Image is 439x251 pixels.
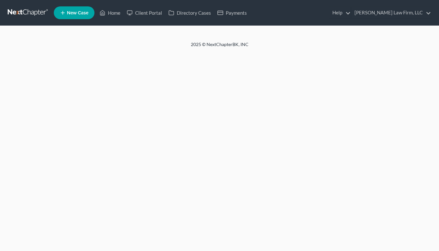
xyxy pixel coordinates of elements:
a: Payments [214,7,250,19]
div: 2025 © NextChapterBK, INC [37,41,402,53]
a: Client Portal [124,7,165,19]
a: [PERSON_NAME] Law Firm, LLC [351,7,431,19]
a: Help [329,7,351,19]
a: Home [96,7,124,19]
a: Directory Cases [165,7,214,19]
new-legal-case-button: New Case [54,6,94,19]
